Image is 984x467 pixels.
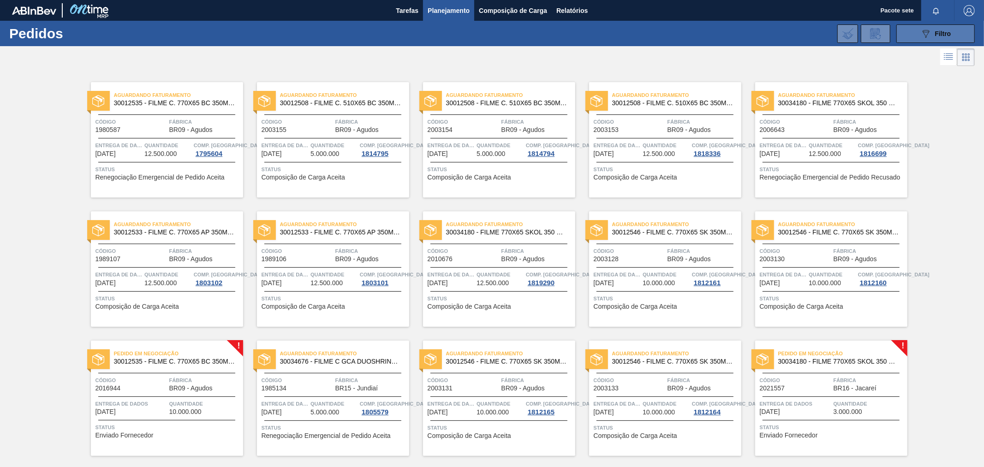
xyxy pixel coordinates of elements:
font: Status [594,296,613,301]
font: Comp. [GEOGRAPHIC_DATA] [194,143,265,148]
span: Aguardando Faturamento [446,220,575,229]
span: BR09 - Agudos [834,256,877,263]
span: Aguardando Faturamento [612,220,741,229]
font: [DATE] [95,150,116,157]
font: Quantidade [809,143,842,148]
span: Comp. Carga [194,141,265,150]
span: Comp. Carga [526,141,597,150]
font: 30012508 - FILME C. 510X65 BC 350ML MP C18 429 [612,99,768,107]
font: BR09 - Agudos [335,126,379,133]
font: 1818336 [694,150,721,157]
span: Comp. Carga [858,270,930,279]
font: Comp. [GEOGRAPHIC_DATA] [858,143,930,148]
span: 30012546 - FILME C. 770X65 SK 350ML C12 429 [612,229,734,236]
span: Quantidade [643,141,690,150]
font: Fábrica [169,119,192,125]
span: Status [760,294,905,303]
font: Aguardando Faturamento [114,92,191,98]
font: Quantidade [144,272,178,277]
font: Entrega de dados [428,272,481,277]
font: 12.500.000 [310,279,343,287]
span: BR09 - Agudos [169,256,213,263]
span: Fábrica [501,246,573,256]
font: 10.000.000 [809,279,841,287]
span: BR09 - Agudos [501,256,545,263]
span: 2003153 [594,126,619,133]
font: 1980587 [95,126,121,133]
span: Aguardando Faturamento [612,90,741,100]
font: [DATE] [262,150,282,157]
font: Comp. [GEOGRAPHIC_DATA] [194,272,265,277]
font: Planejamento [428,7,470,14]
a: Comp. [GEOGRAPHIC_DATA]1819290 [526,270,573,287]
span: 12.500.000 [643,150,675,157]
span: Entrega de dados [760,270,807,279]
font: Status [95,296,115,301]
font: 12.500.000 [144,150,177,157]
font: Código [428,248,448,254]
a: statusAguardando Faturamento30012508 - FILME C. 510X65 BC 350ML MP C18 429Código2003155FábricaBR0... [243,82,409,198]
font: Composição de Carga Aceita [594,174,677,181]
font: Entrega de dados [594,143,647,148]
span: Aguardando Faturamento [778,220,907,229]
a: statusAguardando Faturamento30012533 ​​- FILME C. 770X65 AP 350ML C12 429Código1989107FábricaBR09... [77,211,243,327]
span: Comp. Carga [858,141,930,150]
span: BR09 - Agudos [834,126,877,133]
span: 30034180 - FILME 770X65 SKOL 350 MP C12 [446,229,568,236]
span: Quantidade [643,270,690,279]
img: Sair [964,5,975,16]
span: Quantidade [809,141,856,150]
a: statusAguardando Faturamento30012535 - FILME C. 770X65 BC 350ML C12 429Código1980587FábricaBR09 -... [77,82,243,198]
span: BR09 - Agudos [335,256,379,263]
span: 12/09/2025 [760,150,780,157]
span: 30012508 - FILME C. 510X65 BC 350ML MP C18 429 [280,100,402,107]
font: Entrega de dados [95,272,149,277]
font: Quantidade [310,143,344,148]
span: Comp. Carga [360,141,431,150]
font: Fábrica [169,248,192,254]
span: Comp. Carga [194,270,265,279]
span: Código [95,117,167,126]
span: Status [262,165,407,174]
font: Fábrica [668,248,691,254]
span: Código [760,246,831,256]
span: 12.500.000 [310,280,343,287]
font: BR09 - Agudos [668,126,711,133]
a: Comp. [GEOGRAPHIC_DATA]1814794 [526,141,573,157]
img: TNhmsLtSVTkK8tSr43FrP2fwEKptu5GPRR3wAAAABJRU5ErkJggg== [12,6,56,15]
img: status [92,224,104,236]
span: Aguardando Faturamento [114,90,243,100]
font: Quantidade [643,272,676,277]
span: BR09 - Agudos [501,126,545,133]
font: Fábrica [335,119,358,125]
font: Renegociação Emergencial de Pedido Aceita [95,174,225,181]
span: Código [428,117,499,126]
a: statusAguardando Faturamento30012508 - FILME C. 510X65 BC 350ML MP C18 429Código2003153FábricaBR0... [575,82,741,198]
span: Status [428,294,573,303]
span: 1989106 [262,256,287,263]
font: 1803102 [196,279,222,287]
span: 03/09/2025 [95,150,116,157]
font: Entrega de dados [262,143,315,148]
font: 1814795 [362,150,388,157]
font: Fábrica [501,248,525,254]
img: status [424,95,436,107]
font: [DATE] [428,150,448,157]
span: Aguardando Faturamento [280,90,409,100]
font: 1812161 [694,279,721,287]
span: 10/09/2025 [262,150,282,157]
span: 2010676 [428,256,453,263]
font: 1989106 [262,255,287,263]
font: Composição de Carga Aceita [262,174,345,181]
span: BR09 - Agudos [668,256,711,263]
span: Código [262,246,333,256]
font: BR09 - Agudos [169,255,213,263]
font: Código [594,119,614,125]
span: 2003154 [428,126,453,133]
font: [DATE] [594,279,614,287]
span: Status [428,165,573,174]
font: 10.000.000 [643,279,675,287]
font: Entrega de dados [262,272,315,277]
span: Entrega de dados [428,270,475,279]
